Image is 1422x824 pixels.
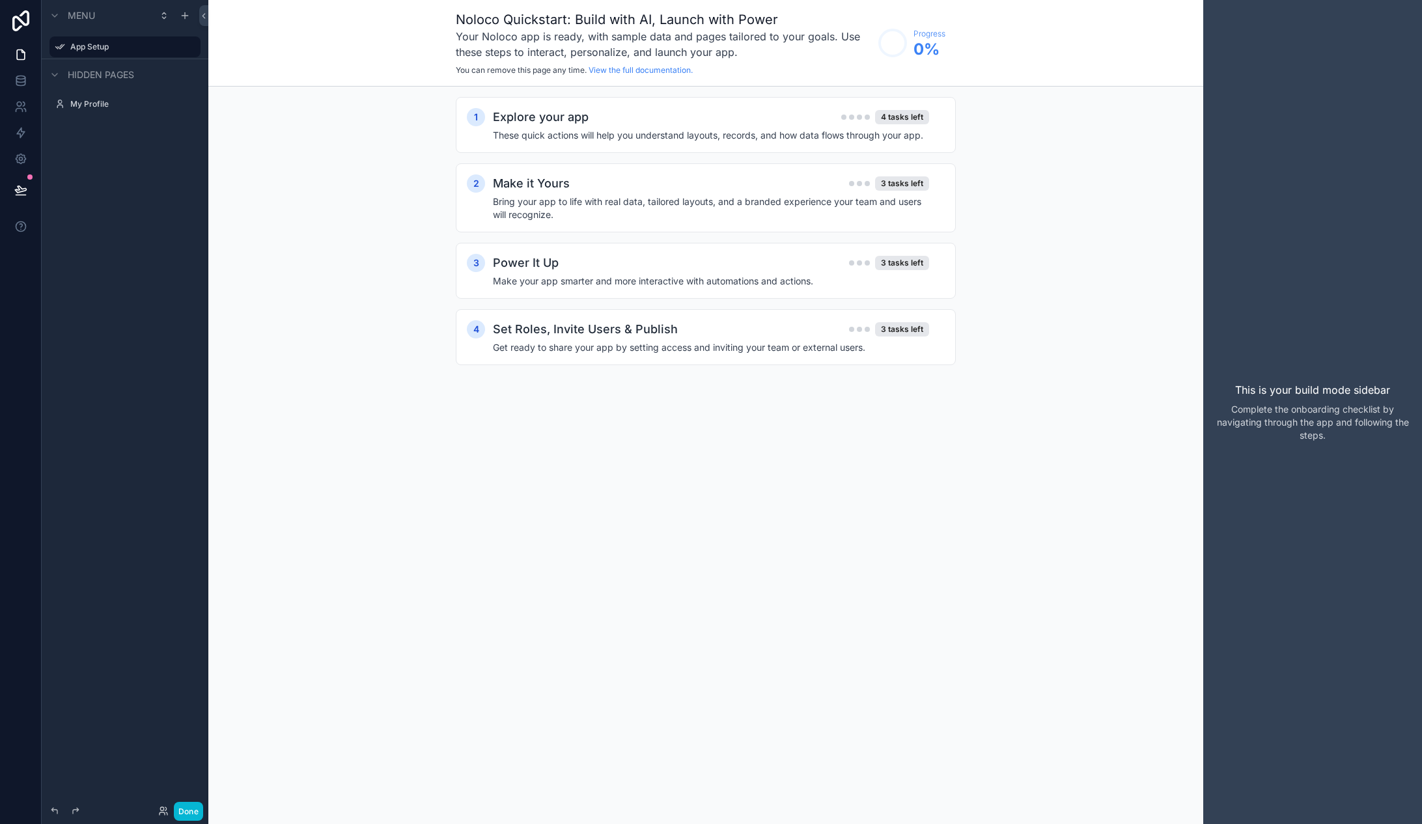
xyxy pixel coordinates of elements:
a: View the full documentation. [589,65,693,75]
span: Progress [913,29,945,39]
h3: Your Noloco app is ready, with sample data and pages tailored to your goals. Use these steps to i... [456,29,872,60]
span: Hidden pages [68,68,134,81]
span: 0 % [913,39,945,60]
button: Done [174,802,203,821]
span: Menu [68,9,95,22]
p: This is your build mode sidebar [1235,382,1390,398]
h1: Noloco Quickstart: Build with AI, Launch with Power [456,10,872,29]
span: You can remove this page any time. [456,65,587,75]
label: My Profile [70,99,198,109]
p: Complete the onboarding checklist by navigating through the app and following the steps. [1214,403,1412,442]
label: App Setup [70,42,193,52]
